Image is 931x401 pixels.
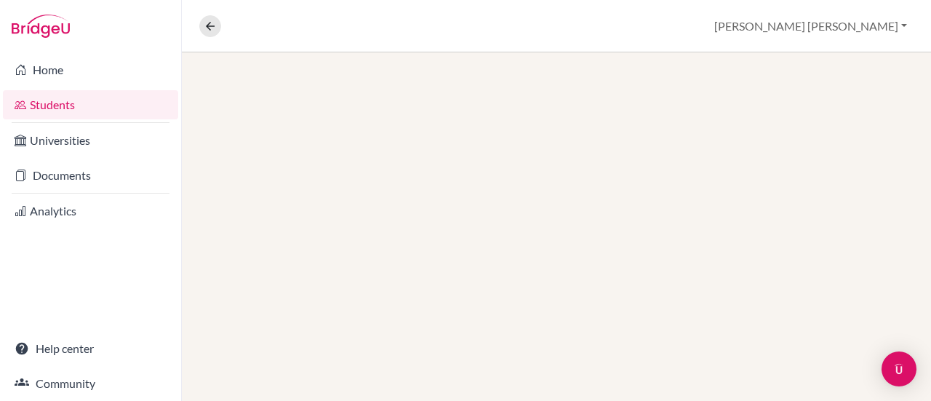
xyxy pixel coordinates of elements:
[3,161,178,190] a: Documents
[3,55,178,84] a: Home
[3,90,178,119] a: Students
[3,126,178,155] a: Universities
[3,196,178,226] a: Analytics
[882,352,916,386] div: Open Intercom Messenger
[708,12,914,40] button: [PERSON_NAME] [PERSON_NAME]
[3,334,178,363] a: Help center
[12,15,70,38] img: Bridge-U
[3,369,178,398] a: Community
